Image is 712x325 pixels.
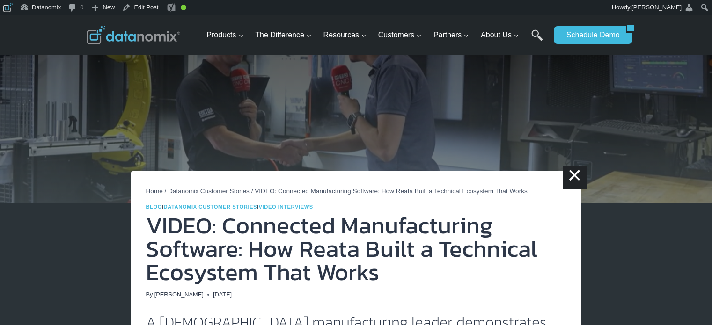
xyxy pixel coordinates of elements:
a: Schedule Demo [554,26,626,44]
span: [PERSON_NAME] [631,4,682,11]
span: Customers [378,29,422,41]
a: Home [146,188,163,195]
nav: Breadcrumbs [146,186,566,196]
nav: Primary Navigation [203,20,549,51]
a: Video Interviews [259,204,313,209]
span: Products [206,29,243,41]
span: VIDEO: Connected Manufacturing Software: How Reata Built a Technical Ecosystem That Works [255,188,528,195]
time: [DATE] [213,290,232,299]
a: Search [531,29,543,51]
a: Datanomix Customer Stories [164,204,257,209]
a: [PERSON_NAME] [154,291,204,298]
span: / [165,188,167,195]
span: The Difference [255,29,312,41]
a: × [563,166,586,189]
a: Blog [146,204,162,209]
span: Resources [323,29,367,41]
img: Datanomix [87,26,180,44]
div: Good [181,5,186,10]
span: Partners [433,29,469,41]
span: By [146,290,153,299]
span: | | [146,204,313,209]
span: About Us [481,29,519,41]
a: Datanomix Customer Stories [168,188,250,195]
h1: VIDEO: Connected Manufacturing Software: How Reata Built a Technical Ecosystem That Works [146,214,566,284]
span: / [251,188,253,195]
